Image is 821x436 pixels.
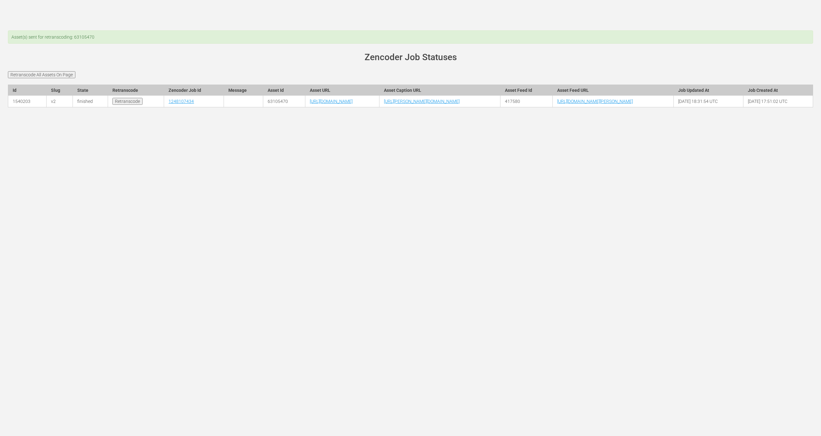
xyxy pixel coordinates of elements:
th: Asset Id [263,85,305,96]
td: [DATE] 17:51:02 UTC [743,96,813,107]
th: Job Updated At [674,85,743,96]
td: 417580 [500,96,552,107]
th: Message [224,85,263,96]
th: Retranscode [108,85,164,96]
th: State [73,85,108,96]
input: Retranscode All Assets On Page [8,71,75,78]
td: [DATE] 18:31:54 UTC [674,96,743,107]
td: 1540203 [8,96,47,107]
a: [URL][DOMAIN_NAME][PERSON_NAME] [557,99,633,104]
td: 63105470 [263,96,305,107]
td: finished [73,96,108,107]
a: [URL][PERSON_NAME][DOMAIN_NAME] [384,99,460,104]
input: Retranscode [112,98,143,105]
th: Asset URL [305,85,379,96]
th: Id [8,85,47,96]
th: Asset Feed Id [500,85,552,96]
h1: Zencoder Job Statuses [17,53,804,62]
th: Job Created At [743,85,813,96]
div: Asset(s) sent for retranscoding: 63105470 [8,30,813,44]
th: Asset Feed URL [552,85,674,96]
th: Asset Caption URL [379,85,500,96]
a: 1248107434 [169,99,194,104]
td: v2 [47,96,73,107]
th: Zencoder Job Id [164,85,224,96]
th: Slug [47,85,73,96]
a: [URL][DOMAIN_NAME] [310,99,353,104]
